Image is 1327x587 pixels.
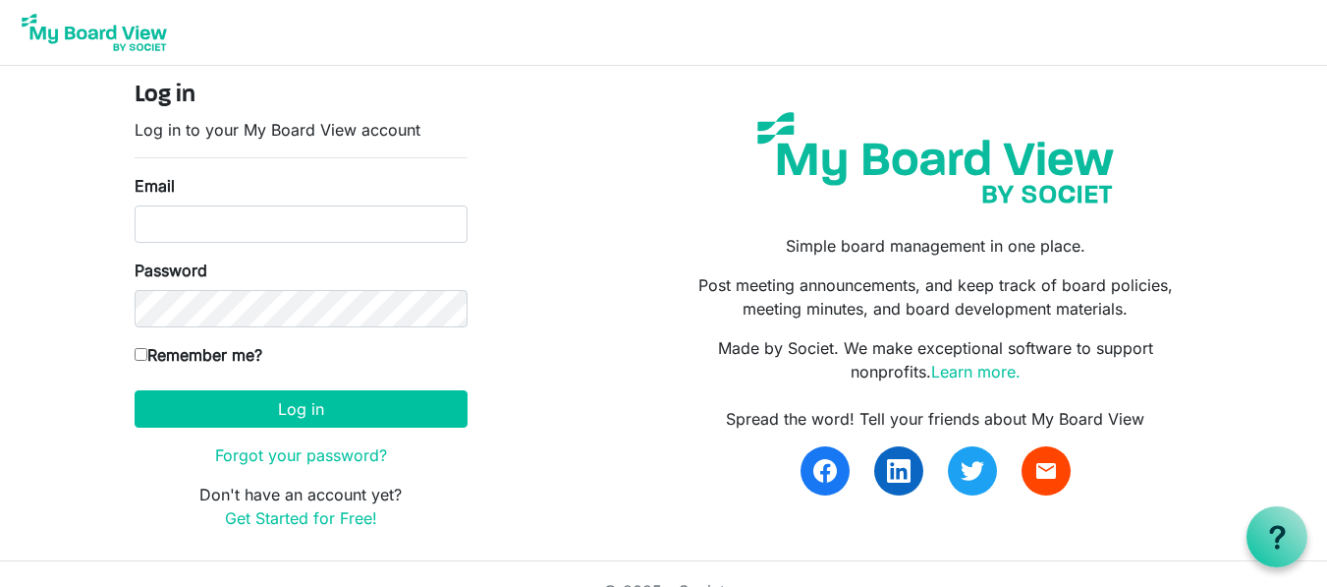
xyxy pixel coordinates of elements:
img: twitter.svg [961,459,984,483]
img: My Board View Logo [16,8,173,57]
label: Remember me? [135,343,262,367]
img: my-board-view-societ.svg [743,97,1129,218]
a: email [1022,446,1071,496]
div: Spread the word! Tell your friends about My Board View [678,407,1192,431]
a: Forgot your password? [215,445,387,465]
p: Made by Societ. We make exceptional software to support nonprofits. [678,336,1192,383]
button: Log in [135,390,468,428]
p: Don't have an account yet? [135,483,468,530]
img: facebook.svg [813,459,837,483]
img: linkedin.svg [887,459,911,483]
p: Post meeting announcements, and keep track of board policies, meeting minutes, and board developm... [678,273,1192,321]
a: Learn more. [931,362,1021,382]
span: email [1034,459,1058,483]
a: Get Started for Free! [225,508,377,528]
label: Email [135,174,175,198]
h4: Log in [135,82,468,110]
label: Password [135,259,207,282]
p: Simple board management in one place. [678,234,1192,258]
p: Log in to your My Board View account [135,118,468,142]
input: Remember me? [135,348,147,361]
